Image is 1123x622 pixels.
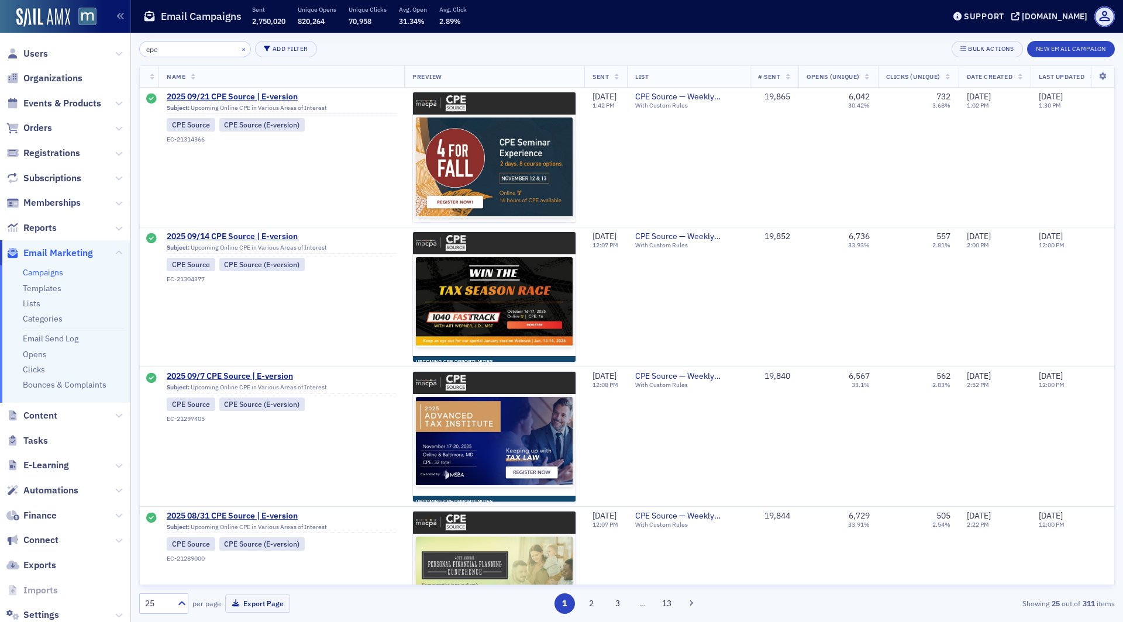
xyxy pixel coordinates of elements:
[1039,371,1063,381] span: [DATE]
[6,172,81,185] a: Subscriptions
[967,371,991,381] span: [DATE]
[70,8,97,27] a: View Homepage
[167,72,185,81] span: Name
[167,244,396,254] div: Upcoming Online CPE in Various Areas of Interest
[219,398,305,410] div: CPE Source (E-version)
[1049,598,1062,609] strong: 25
[167,92,396,102] a: 2025 09/21 CPE Source | E-version
[6,147,80,160] a: Registrations
[146,94,157,105] div: Sent
[146,373,157,385] div: Sent
[1011,12,1091,20] button: [DOMAIN_NAME]
[964,11,1004,22] div: Support
[635,371,742,382] span: CPE Source — Weekly Upcoming CPE Course List
[635,511,742,521] span: CPE Source — Weekly Upcoming CPE Course List
[167,275,396,283] div: EC-21304377
[635,102,742,109] div: With Custom Rules
[6,122,52,134] a: Orders
[1039,91,1063,102] span: [DATE]
[967,520,989,528] time: 2:22 PM
[1039,241,1065,249] time: 12:00 PM
[23,409,57,422] span: Content
[23,267,63,278] a: Campaigns
[167,383,396,394] div: Upcoming Online CPE in Various Areas of Interest
[167,511,396,521] a: 2025 08/31 CPE Source | E-version
[967,381,989,389] time: 2:52 PM
[758,231,790,242] div: 19,852
[6,459,69,472] a: E-Learning
[167,244,190,251] span: Subject:
[23,333,78,344] a: Email Send Log
[1039,72,1084,81] span: Last Updated
[167,136,396,143] div: EC-21314366
[167,415,396,423] div: EC-21297405
[886,72,941,81] span: Clicks (Unique)
[16,8,70,27] img: SailAMX
[608,593,628,614] button: 3
[23,122,52,134] span: Orders
[1039,510,1063,521] span: [DATE]
[849,371,870,382] div: 6,567
[167,555,396,562] div: EC-21289000
[967,510,991,521] span: [DATE]
[849,231,870,242] div: 6,736
[23,97,101,110] span: Events & Products
[635,92,742,102] a: CPE Source — Weekly Upcoming CPE Course List
[146,233,157,245] div: Sent
[23,379,106,390] a: Bounces & Complaints
[23,147,80,160] span: Registrations
[849,92,870,102] div: 6,042
[6,434,48,447] a: Tasks
[23,434,48,447] span: Tasks
[1080,598,1097,609] strong: 311
[225,595,290,613] button: Export Page
[399,5,427,13] p: Avg. Open
[1039,520,1065,528] time: 12:00 PM
[1027,41,1115,57] button: New Email Campaign
[932,241,950,249] div: 2.81%
[167,104,396,115] div: Upcoming Online CPE in Various Areas of Interest
[6,97,101,110] a: Events & Products
[635,231,742,242] span: CPE Source — Weekly Upcoming CPE Course List
[592,101,615,109] time: 1:42 PM
[936,511,950,521] div: 505
[1094,6,1115,27] span: Profile
[952,41,1022,57] button: Bulk Actions
[848,102,870,109] div: 30.42%
[936,231,950,242] div: 557
[635,381,742,389] div: With Custom Rules
[349,16,371,26] span: 70,958
[932,521,950,528] div: 2.54%
[167,118,215,131] div: CPE Source
[1027,43,1115,53] a: New Email Campaign
[439,16,461,26] span: 2.89%
[932,381,950,389] div: 2.83%
[167,371,396,382] span: 2025 09/7 CPE Source | E-version
[967,101,989,109] time: 1:02 PM
[23,298,40,309] a: Lists
[23,609,59,621] span: Settings
[219,537,305,550] div: CPE Source (E-version)
[252,16,285,26] span: 2,750,020
[412,72,442,81] span: Preview
[146,513,157,524] div: Sent
[23,196,81,209] span: Memberships
[848,521,870,528] div: 33.91%
[6,409,57,422] a: Content
[23,364,45,375] a: Clicks
[6,247,93,260] a: Email Marketing
[23,459,69,472] span: E-Learning
[592,231,616,241] span: [DATE]
[23,47,48,60] span: Users
[592,381,618,389] time: 12:08 PM
[167,537,215,550] div: CPE Source
[848,241,870,249] div: 33.93%
[967,231,991,241] span: [DATE]
[1039,231,1063,241] span: [DATE]
[6,484,78,497] a: Automations
[592,72,609,81] span: Sent
[167,398,215,410] div: CPE Source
